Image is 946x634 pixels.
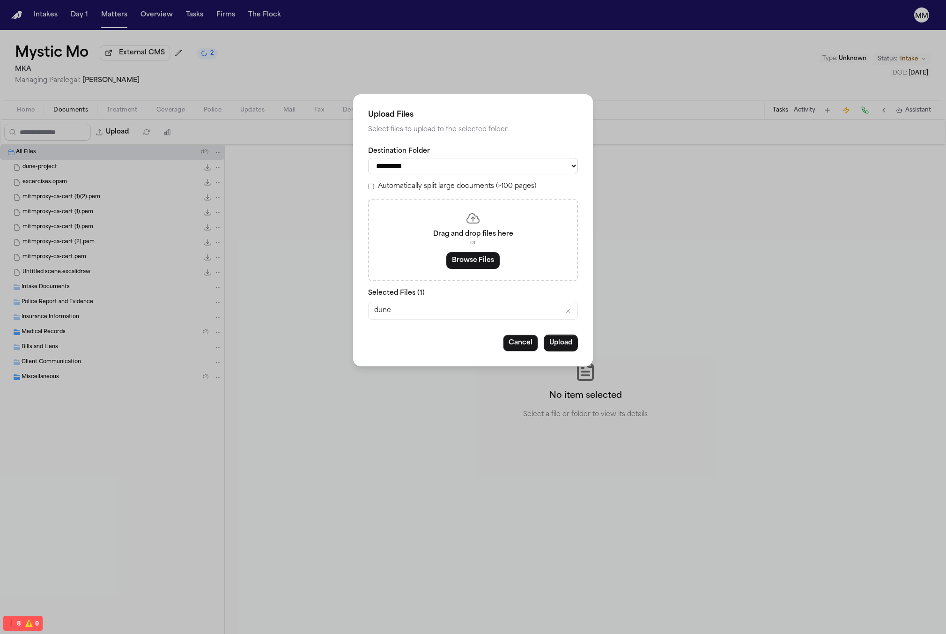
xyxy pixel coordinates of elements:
label: Automatically split large documents (>100 pages) [378,182,536,191]
p: Select files to upload to the selected folder. [368,124,578,135]
span: dune [374,306,391,315]
button: Cancel [503,335,538,351]
button: Remove dune [564,307,572,314]
label: Destination Folder [368,147,578,156]
p: Drag and drop files here [380,230,566,239]
button: Browse Files [446,252,500,269]
button: Upload [544,335,578,351]
h2: Upload Files [368,109,578,120]
p: Selected Files ( 1 ) [368,289,578,298]
p: or [380,239,566,246]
